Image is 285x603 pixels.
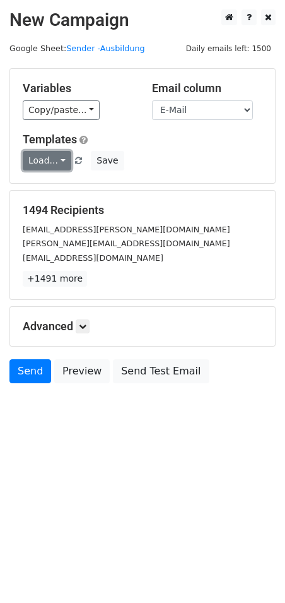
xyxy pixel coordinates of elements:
[182,42,276,56] span: Daily emails left: 1500
[23,203,262,217] h5: 1494 Recipients
[222,542,285,603] iframe: Chat Widget
[23,319,262,333] h5: Advanced
[9,9,276,31] h2: New Campaign
[222,542,285,603] div: Chat-Widget
[23,81,133,95] h5: Variables
[23,133,77,146] a: Templates
[152,81,262,95] h5: Email column
[113,359,209,383] a: Send Test Email
[91,151,124,170] button: Save
[23,225,230,234] small: [EMAIL_ADDRESS][PERSON_NAME][DOMAIN_NAME]
[23,271,87,287] a: +1491 more
[66,44,145,53] a: Sender -Ausbildung
[23,100,100,120] a: Copy/paste...
[9,44,145,53] small: Google Sheet:
[54,359,110,383] a: Preview
[23,253,163,263] small: [EMAIL_ADDRESS][DOMAIN_NAME]
[23,239,230,248] small: [PERSON_NAME][EMAIL_ADDRESS][DOMAIN_NAME]
[23,151,71,170] a: Load...
[9,359,51,383] a: Send
[182,44,276,53] a: Daily emails left: 1500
